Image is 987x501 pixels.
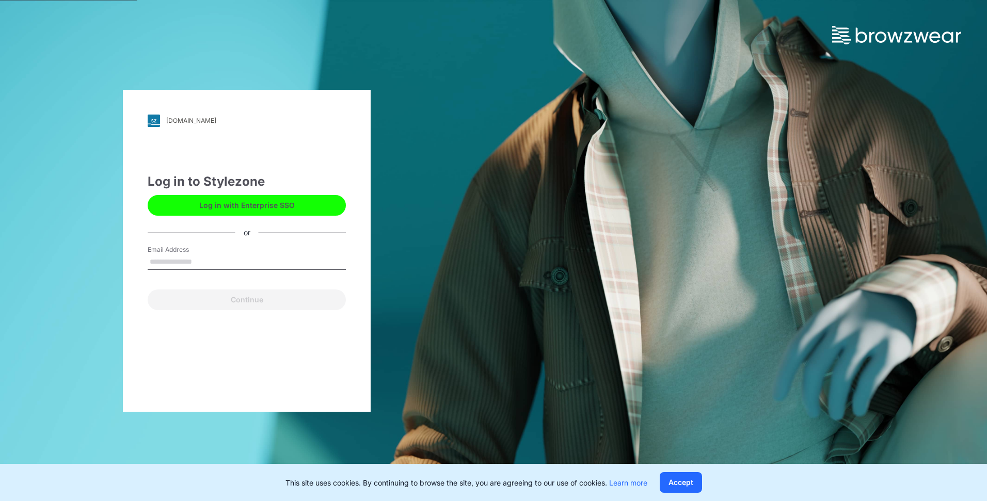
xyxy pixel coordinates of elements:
[148,115,346,127] a: [DOMAIN_NAME]
[148,115,160,127] img: svg+xml;base64,PHN2ZyB3aWR0aD0iMjgiIGhlaWdodD0iMjgiIHZpZXdCb3g9IjAgMCAyOCAyOCIgZmlsbD0ibm9uZSIgeG...
[166,117,216,124] div: [DOMAIN_NAME]
[148,245,220,254] label: Email Address
[235,227,259,238] div: or
[148,172,346,191] div: Log in to Stylezone
[148,195,346,216] button: Log in with Enterprise SSO
[660,472,702,493] button: Accept
[285,477,647,488] p: This site uses cookies. By continuing to browse the site, you are agreeing to our use of cookies.
[832,26,961,44] img: browzwear-logo.73288ffb.svg
[609,478,647,487] a: Learn more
